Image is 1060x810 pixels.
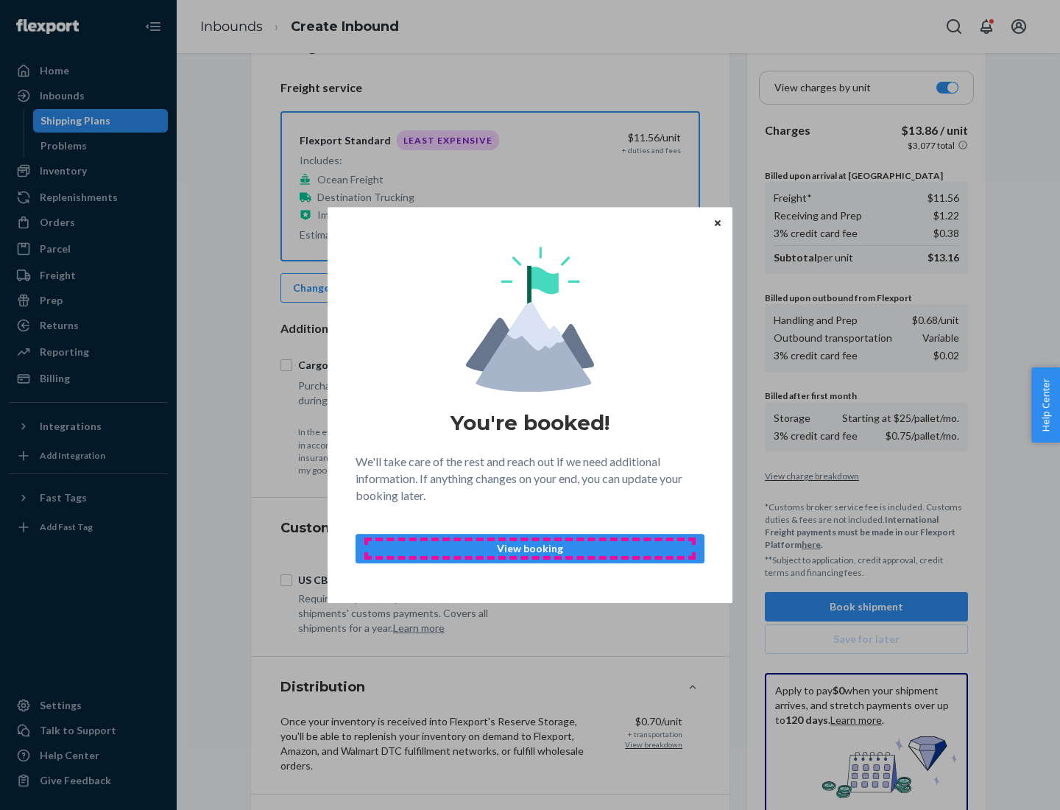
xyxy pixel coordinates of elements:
p: We'll take care of the rest and reach out if we need additional information. If anything changes ... [356,454,704,504]
button: View booking [356,534,704,563]
img: svg+xml,%3Csvg%20viewBox%3D%220%200%20174%20197%22%20fill%3D%22none%22%20xmlns%3D%22http%3A%2F%2F... [466,247,594,392]
h1: You're booked! [451,409,609,436]
button: Close [710,214,725,230]
p: View booking [368,541,692,556]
